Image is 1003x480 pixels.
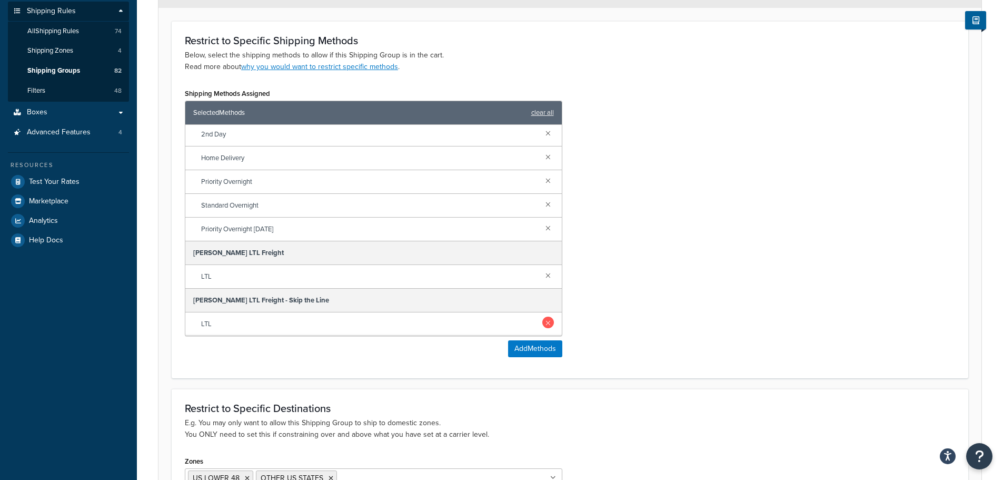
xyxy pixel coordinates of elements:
[185,417,955,440] p: E.g. You may only want to allow this Shipping Group to ship to domestic zones. You ONLY need to s...
[29,178,80,187] span: Test Your Rates
[241,61,398,72] a: why you would want to restrict specific methods
[965,11,986,30] button: Show Help Docs
[27,108,47,117] span: Boxes
[114,66,122,75] span: 82
[201,317,537,331] span: LTL
[27,7,76,16] span: Shipping Rules
[201,198,537,213] span: Standard Overnight
[115,27,122,36] span: 74
[114,86,122,95] span: 48
[8,41,129,61] a: Shipping Zones4
[8,123,129,142] li: Advanced Features
[966,443,992,469] button: Open Resource Center
[8,2,129,21] a: Shipping Rules
[8,231,129,250] a: Help Docs
[185,50,955,73] p: Below, select the shipping methods to allow if this Shipping Group is in the cart. Read more about .
[8,161,129,170] div: Resources
[185,289,562,312] div: [PERSON_NAME] LTL Freight - Skip the Line
[8,41,129,61] li: Shipping Zones
[8,172,129,191] a: Test Your Rates
[201,174,537,189] span: Priority Overnight
[185,457,203,465] label: Zones
[193,105,526,120] span: Selected Methods
[27,66,80,75] span: Shipping Groups
[29,217,58,226] span: Analytics
[29,197,68,206] span: Marketplace
[8,211,129,230] a: Analytics
[201,269,537,284] span: LTL
[8,103,129,122] a: Boxes
[508,340,562,357] button: AddMethods
[8,81,129,101] li: Filters
[185,241,562,265] div: [PERSON_NAME] LTL Freight
[27,27,79,36] span: All Shipping Rules
[27,128,91,137] span: Advanced Features
[8,123,129,142] a: Advanced Features4
[8,61,129,81] a: Shipping Groups82
[201,151,537,165] span: Home Delivery
[185,90,270,97] label: Shipping Methods Assigned
[185,35,955,46] h3: Restrict to Specific Shipping Methods
[201,222,537,237] span: Priority Overnight [DATE]
[8,81,129,101] a: Filters48
[118,128,122,137] span: 4
[8,22,129,41] a: AllShipping Rules74
[8,192,129,211] a: Marketplace
[29,236,63,245] span: Help Docs
[201,127,537,142] span: 2nd Day
[27,46,73,55] span: Shipping Zones
[118,46,122,55] span: 4
[8,2,129,102] li: Shipping Rules
[8,61,129,81] li: Shipping Groups
[185,403,955,414] h3: Restrict to Specific Destinations
[27,86,45,95] span: Filters
[531,105,554,120] a: clear all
